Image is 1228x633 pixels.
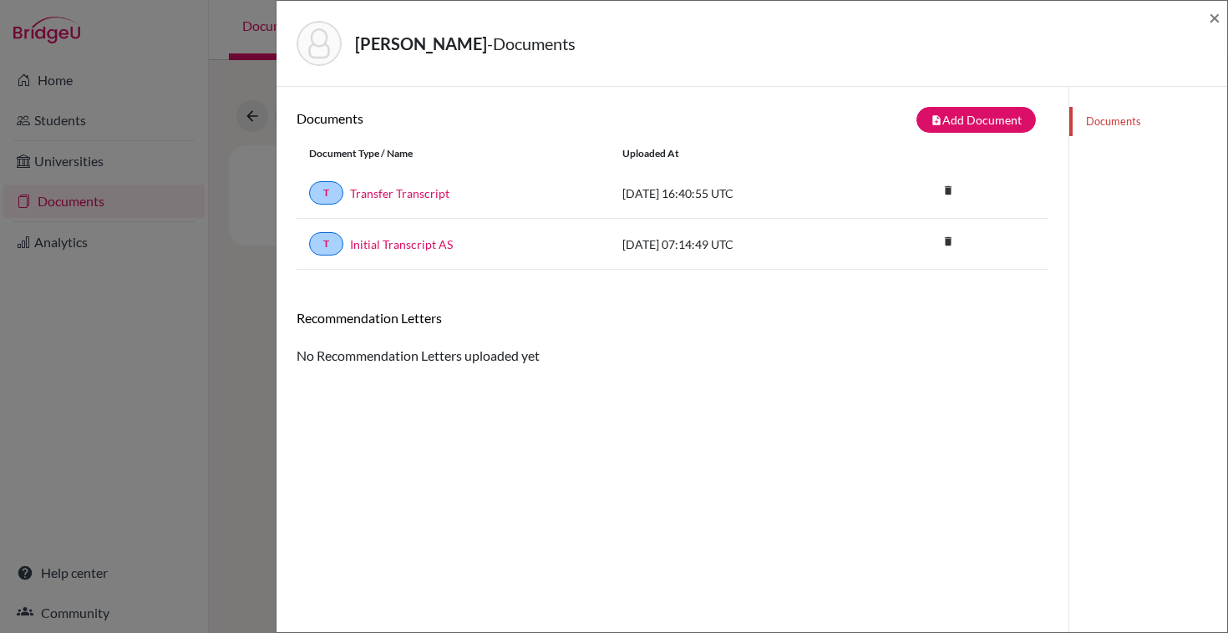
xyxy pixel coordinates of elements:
i: delete [936,178,961,203]
div: [DATE] 07:14:49 UTC [610,235,860,253]
a: Initial Transcript AS [350,235,453,253]
h6: Recommendation Letters [297,310,1048,326]
div: Document Type / Name [297,146,610,161]
button: Close [1209,8,1220,28]
a: Documents [1069,107,1227,136]
button: note_addAdd Document [916,107,1036,133]
a: T [309,232,343,256]
a: T [309,181,343,205]
div: [DATE] 16:40:55 UTC [610,185,860,202]
i: note_add [931,114,942,126]
span: × [1209,5,1220,29]
i: delete [936,229,961,254]
strong: [PERSON_NAME] [355,33,487,53]
a: Transfer Transcript [350,185,449,202]
span: - Documents [487,33,576,53]
a: delete [936,231,961,254]
div: No Recommendation Letters uploaded yet [297,310,1048,366]
a: delete [936,180,961,203]
h6: Documents [297,110,672,126]
div: Uploaded at [610,146,860,161]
